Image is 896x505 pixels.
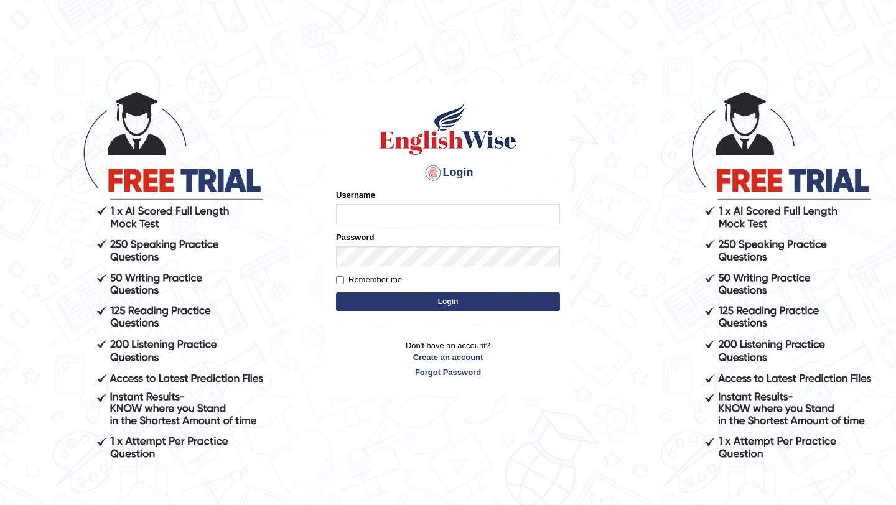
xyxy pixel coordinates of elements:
[336,276,344,284] input: Remember me
[336,163,560,183] h4: Login
[336,231,374,243] label: Password
[336,189,375,201] label: Username
[336,351,560,363] a: Create an account
[336,366,560,378] a: Forgot Password
[377,101,519,157] img: Logo of English Wise sign in for intelligent practice with AI
[336,292,560,311] button: Login
[336,340,560,378] p: Don't have an account?
[336,274,402,286] label: Remember me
